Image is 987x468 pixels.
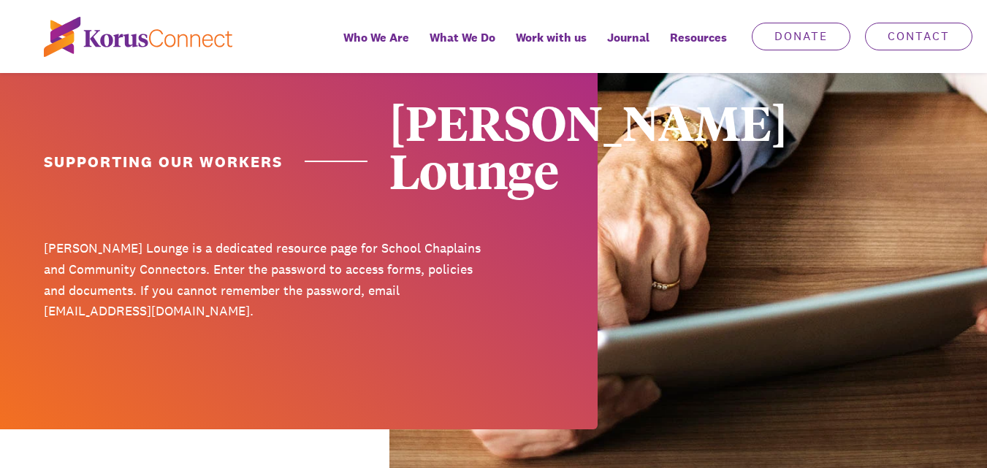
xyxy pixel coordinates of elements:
p: [PERSON_NAME] Lounge is a dedicated resource page for School Chaplains and Community Connectors. ... [44,238,483,322]
div: [PERSON_NAME] Lounge [389,98,828,194]
a: Work with us [506,20,597,73]
a: What We Do [419,20,506,73]
span: Work with us [516,27,587,48]
span: Journal [607,27,649,48]
div: Resources [660,20,737,73]
span: What We Do [430,27,495,48]
span: Who We Are [343,27,409,48]
a: Donate [752,23,850,50]
h1: Supporting Our Workers [44,151,367,172]
a: Contact [865,23,972,50]
a: Journal [597,20,660,73]
a: Who We Are [333,20,419,73]
img: korus-connect%2Fc5177985-88d5-491d-9cd7-4a1febad1357_logo.svg [44,17,232,57]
